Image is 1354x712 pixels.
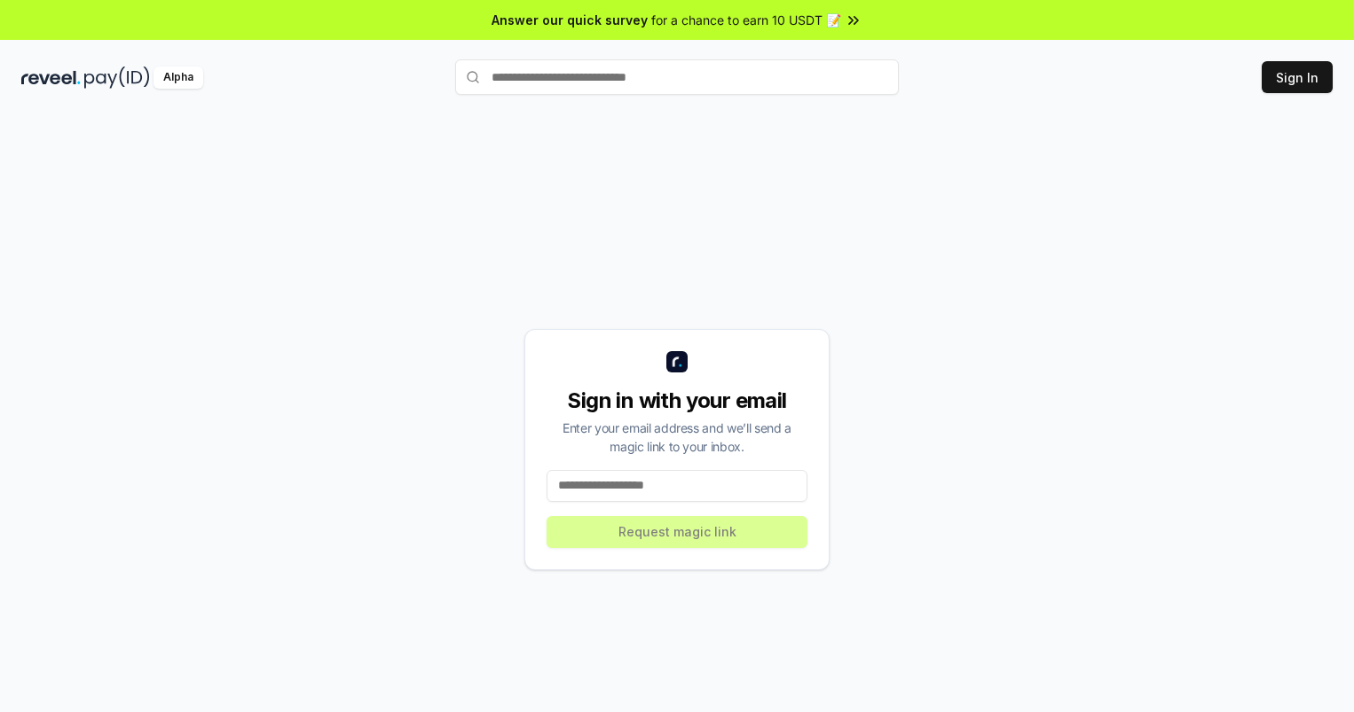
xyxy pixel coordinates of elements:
span: Answer our quick survey [492,11,648,29]
div: Enter your email address and we’ll send a magic link to your inbox. [547,419,807,456]
img: logo_small [666,351,688,372]
div: Alpha [154,67,203,89]
img: reveel_dark [21,67,81,89]
img: pay_id [84,67,150,89]
button: Sign In [1262,61,1333,93]
span: for a chance to earn 10 USDT 📝 [651,11,841,29]
div: Sign in with your email [547,387,807,415]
